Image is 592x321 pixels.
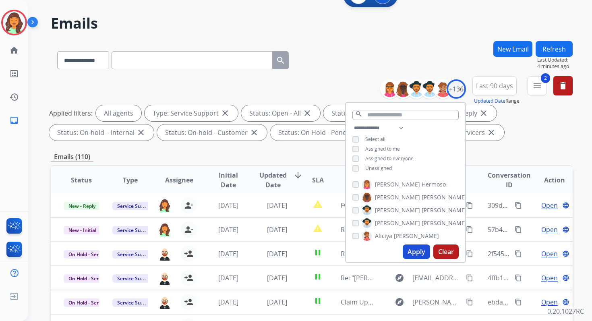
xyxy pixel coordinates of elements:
[466,298,473,306] mat-icon: content_copy
[493,41,532,57] button: New Email
[158,247,171,261] img: agent-avatar
[536,41,573,57] button: Refresh
[395,273,404,283] mat-icon: explore
[488,170,531,190] span: Conversation ID
[112,274,158,283] span: Service Support
[123,175,138,185] span: Type
[375,193,420,201] span: [PERSON_NAME]
[515,250,522,257] mat-icon: content_copy
[158,223,171,236] img: agent-avatar
[313,296,323,306] mat-icon: pause
[355,110,362,118] mat-icon: search
[64,226,101,234] span: New - Initial
[136,128,146,137] mat-icon: close
[158,199,171,212] img: agent-avatar
[375,219,420,227] span: [PERSON_NAME]
[479,108,489,118] mat-icon: close
[267,273,287,282] span: [DATE]
[466,226,473,233] mat-icon: content_copy
[64,298,117,307] span: On Hold - Servicers
[3,11,25,34] img: avatar
[395,297,404,307] mat-icon: explore
[476,84,513,87] span: Last 90 days
[313,199,323,209] mat-icon: report_problem
[558,81,568,91] mat-icon: delete
[64,274,117,283] span: On Hold - Servicers
[528,76,547,95] button: 2
[541,225,558,234] span: Open
[394,232,439,240] span: [PERSON_NAME]
[9,116,19,125] mat-icon: inbox
[474,97,520,104] span: Range
[313,224,323,233] mat-icon: report_problem
[466,202,473,209] mat-icon: content_copy
[313,272,323,282] mat-icon: pause
[541,73,550,83] span: 2
[210,170,246,190] span: Initial Date
[165,175,193,185] span: Assignee
[562,202,569,209] mat-icon: language
[532,81,542,91] mat-icon: menu
[71,175,92,185] span: Status
[9,92,19,102] mat-icon: history
[112,250,158,259] span: Service Support
[267,298,287,307] span: [DATE]
[537,57,573,63] span: Last Updated:
[562,250,569,257] mat-icon: language
[9,46,19,55] mat-icon: home
[486,128,496,137] mat-icon: close
[365,145,400,152] span: Assigned to me
[241,105,320,121] div: Status: Open - All
[9,69,19,79] mat-icon: list_alt
[51,152,93,162] p: Emails (110)
[49,124,154,141] div: Status: On-hold – Internal
[515,298,522,306] mat-icon: content_copy
[267,249,287,258] span: [DATE]
[267,201,287,210] span: [DATE]
[341,225,443,234] span: Re: [PERSON_NAME] Clmbr Repair
[218,249,238,258] span: [DATE]
[259,170,287,190] span: Updated Date
[422,206,467,214] span: [PERSON_NAME]
[218,225,238,234] span: [DATE]
[375,206,420,214] span: [PERSON_NAME]
[412,297,462,307] span: [PERSON_NAME][EMAIL_ADDRESS][DOMAIN_NAME]
[515,202,522,209] mat-icon: content_copy
[562,274,569,282] mat-icon: language
[276,56,286,65] mat-icon: search
[270,124,393,141] div: Status: On Hold - Pending Parts
[422,219,467,227] span: [PERSON_NAME]
[515,226,522,233] mat-icon: content_copy
[541,273,558,283] span: Open
[249,128,259,137] mat-icon: close
[365,136,385,143] span: Select all
[184,225,194,234] mat-icon: person_remove
[365,155,414,162] span: Assigned to everyone
[112,202,158,210] span: Service Support
[547,307,584,316] p: 0.20.1027RC
[112,298,158,307] span: Service Support
[466,274,473,282] mat-icon: content_copy
[341,201,498,210] span: Fwd: QUOTE for Service | WO 15414-1 QUOTE 31074
[323,105,408,121] div: Status: New - Initial
[184,273,194,283] mat-icon: person_add
[218,298,238,307] span: [DATE]
[562,298,569,306] mat-icon: language
[365,165,392,172] span: Unassigned
[524,166,573,194] th: Action
[184,297,194,307] mat-icon: person_add
[466,250,473,257] mat-icon: content_copy
[112,226,158,234] span: Service Support
[267,225,287,234] span: [DATE]
[184,249,194,259] mat-icon: person_add
[447,79,466,99] div: +136
[218,273,238,282] span: [DATE]
[218,201,238,210] span: [DATE]
[51,15,573,31] h2: Emails
[220,108,230,118] mat-icon: close
[422,193,467,201] span: [PERSON_NAME]
[64,202,100,210] span: New - Reply
[184,201,194,210] mat-icon: person_remove
[158,295,171,309] img: agent-avatar
[157,124,267,141] div: Status: On-hold - Customer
